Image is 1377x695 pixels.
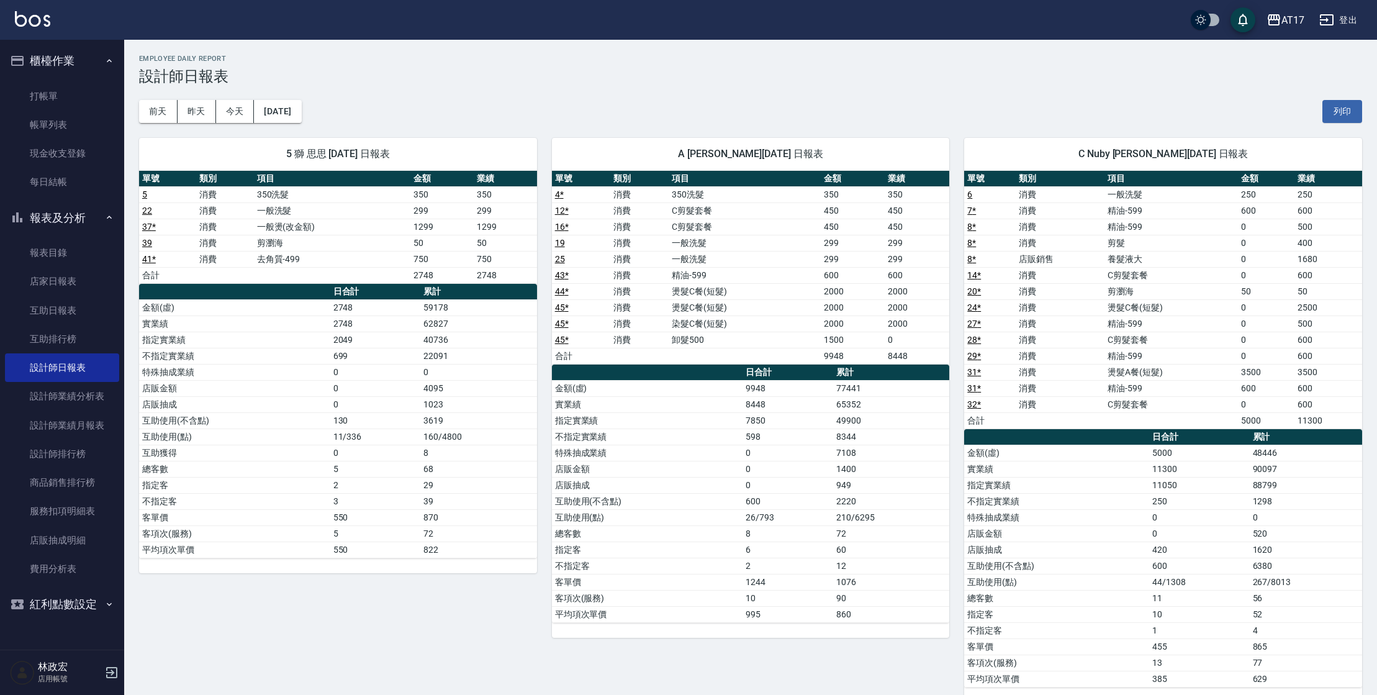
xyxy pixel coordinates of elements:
[254,186,410,202] td: 350洗髮
[474,251,537,267] td: 750
[1238,235,1294,251] td: 0
[1016,235,1104,251] td: 消費
[1294,380,1362,396] td: 600
[821,316,885,332] td: 2000
[821,348,885,364] td: 9948
[1294,348,1362,364] td: 600
[610,171,669,187] th: 類別
[420,525,536,542] td: 72
[964,445,1149,461] td: 金額(虛)
[5,296,119,325] a: 互助日報表
[330,316,421,332] td: 2748
[885,202,949,219] td: 450
[552,380,743,396] td: 金額(虛)
[833,509,949,525] td: 210/6295
[743,396,833,412] td: 8448
[743,380,833,396] td: 9948
[420,412,536,429] td: 3619
[142,206,152,216] a: 22
[1238,186,1294,202] td: 250
[139,461,330,477] td: 總客數
[1149,429,1249,445] th: 日合計
[1294,251,1362,267] td: 1680
[610,267,669,283] td: 消費
[1250,461,1362,477] td: 90097
[139,429,330,445] td: 互助使用(點)
[410,202,474,219] td: 299
[142,189,147,199] a: 5
[1238,396,1294,412] td: 0
[139,171,537,284] table: a dense table
[964,525,1149,542] td: 店販金額
[5,238,119,267] a: 報表目錄
[821,202,885,219] td: 450
[10,660,35,685] img: Person
[610,316,669,332] td: 消費
[1104,316,1238,332] td: 精油-599
[743,509,833,525] td: 26/793
[1016,348,1104,364] td: 消費
[964,412,1016,429] td: 合計
[833,542,949,558] td: 60
[1104,299,1238,316] td: 燙髮C餐(短髮)
[330,380,421,396] td: 0
[552,542,743,558] td: 指定客
[420,542,536,558] td: 822
[885,219,949,235] td: 450
[1149,525,1249,542] td: 0
[420,299,536,316] td: 59178
[38,661,101,673] h5: 林政宏
[833,429,949,445] td: 8344
[330,429,421,445] td: 11/336
[410,267,474,283] td: 2748
[1294,171,1362,187] th: 業績
[420,364,536,380] td: 0
[1016,171,1104,187] th: 類別
[833,558,949,574] td: 12
[964,509,1149,525] td: 特殊抽成業績
[410,171,474,187] th: 金額
[1016,283,1104,299] td: 消費
[669,219,821,235] td: C剪髮套餐
[1016,186,1104,202] td: 消費
[5,202,119,234] button: 報表及分析
[833,445,949,461] td: 7108
[1149,477,1249,493] td: 11050
[139,525,330,542] td: 客項次(服務)
[1250,445,1362,461] td: 48446
[833,365,949,381] th: 累計
[474,186,537,202] td: 350
[139,542,330,558] td: 平均項次單價
[139,477,330,493] td: 指定客
[964,429,1362,688] table: a dense table
[821,251,885,267] td: 299
[474,171,537,187] th: 業績
[964,171,1016,187] th: 單號
[5,325,119,353] a: 互助排行榜
[1250,429,1362,445] th: 累計
[743,525,833,542] td: 8
[1104,251,1238,267] td: 養髮液大
[967,189,972,199] a: 6
[139,445,330,461] td: 互助獲得
[1238,283,1294,299] td: 50
[1238,171,1294,187] th: 金額
[964,171,1362,429] table: a dense table
[5,111,119,139] a: 帳單列表
[330,364,421,380] td: 0
[330,525,421,542] td: 5
[5,353,119,382] a: 設計師日報表
[1294,219,1362,235] td: 500
[552,365,950,623] table: a dense table
[139,171,196,187] th: 單號
[555,238,565,248] a: 19
[420,348,536,364] td: 22091
[330,477,421,493] td: 2
[420,445,536,461] td: 8
[1149,461,1249,477] td: 11300
[885,283,949,299] td: 2000
[330,542,421,558] td: 550
[474,219,537,235] td: 1299
[964,477,1149,493] td: 指定實業績
[1238,364,1294,380] td: 3500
